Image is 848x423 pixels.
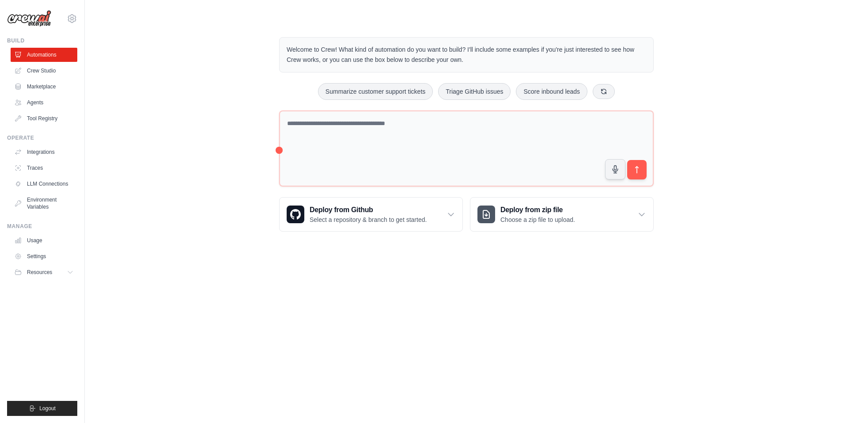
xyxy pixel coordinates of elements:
[11,193,77,214] a: Environment Variables
[11,161,77,175] a: Traces
[438,83,511,100] button: Triage GitHub issues
[11,249,77,263] a: Settings
[7,10,51,27] img: Logo
[11,48,77,62] a: Automations
[11,145,77,159] a: Integrations
[11,233,77,248] a: Usage
[287,45,646,65] p: Welcome to Crew! What kind of automation do you want to build? I'll include some examples if you'...
[7,401,77,416] button: Logout
[500,205,575,215] h3: Deploy from zip file
[27,269,52,276] span: Resources
[7,37,77,44] div: Build
[11,80,77,94] a: Marketplace
[7,134,77,141] div: Operate
[7,223,77,230] div: Manage
[310,205,427,215] h3: Deploy from Github
[11,111,77,126] a: Tool Registry
[318,83,433,100] button: Summarize customer support tickets
[11,177,77,191] a: LLM Connections
[516,83,587,100] button: Score inbound leads
[11,265,77,279] button: Resources
[11,95,77,110] a: Agents
[11,64,77,78] a: Crew Studio
[500,215,575,224] p: Choose a zip file to upload.
[310,215,427,224] p: Select a repository & branch to get started.
[39,405,56,412] span: Logout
